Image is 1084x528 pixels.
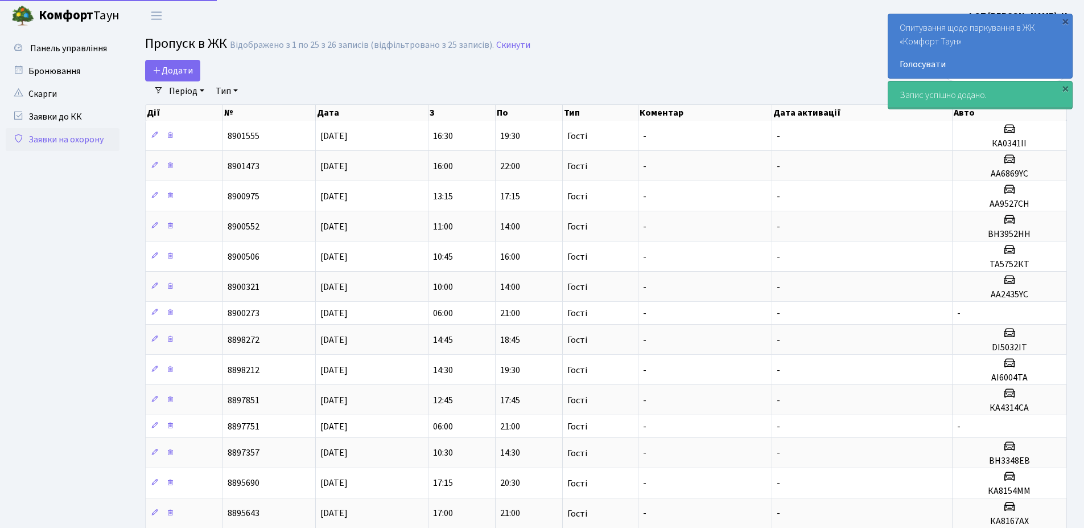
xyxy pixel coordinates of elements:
div: × [1060,15,1071,27]
span: Гості [567,335,587,345]
span: - [777,334,780,346]
span: - [777,281,780,293]
span: 20:30 [500,477,520,490]
span: 8900552 [228,220,259,233]
span: Панель управління [30,42,107,55]
span: 10:00 [433,281,453,293]
a: Заявки до КК [6,105,119,128]
span: - [957,420,961,433]
span: Гості [567,396,587,405]
span: 14:45 [433,334,453,346]
span: 8901555 [228,130,259,142]
th: По [496,105,563,121]
span: [DATE] [320,507,348,520]
span: [DATE] [320,477,348,490]
span: - [777,447,780,460]
h5: АА2435YC [957,289,1062,300]
th: Дата активації [772,105,952,121]
span: - [643,420,646,433]
h5: КА8167АХ [957,516,1062,527]
h5: АІ6004ТА [957,373,1062,383]
span: Гості [567,366,587,375]
span: Гості [567,162,587,171]
h5: ВН3348ЕВ [957,456,1062,466]
span: 14:00 [500,281,520,293]
span: 16:00 [500,251,520,263]
span: - [777,220,780,233]
span: 14:30 [433,364,453,376]
span: 8900321 [228,281,259,293]
span: - [643,394,646,407]
span: - [643,447,646,460]
span: - [643,477,646,490]
a: Голосувати [900,58,1061,71]
a: Бронювання [6,60,119,83]
b: ФОП [PERSON_NAME]. Н. [967,10,1070,22]
div: × [1060,83,1071,94]
div: Запис успішно додано. [888,81,1072,109]
span: 13:15 [433,190,453,203]
span: - [643,281,646,293]
span: 8897851 [228,394,259,407]
th: Дата [316,105,428,121]
span: 10:45 [433,251,453,263]
span: Таун [39,6,119,26]
div: Опитування щодо паркування в ЖК «Комфорт Таун» [888,14,1072,78]
span: Додати [152,64,193,77]
span: - [643,190,646,203]
span: - [777,420,780,433]
span: [DATE] [320,364,348,376]
span: [DATE] [320,160,348,173]
span: - [643,251,646,263]
span: 14:30 [500,447,520,460]
span: 8898212 [228,364,259,376]
a: Період [164,81,209,101]
a: Скинути [496,40,530,51]
span: [DATE] [320,307,348,320]
span: - [777,160,780,173]
span: 10:30 [433,447,453,460]
span: Пропуск в ЖК [145,34,227,54]
span: 8897751 [228,420,259,433]
span: 16:00 [433,160,453,173]
th: З [428,105,496,121]
a: Панель управління [6,37,119,60]
span: - [777,190,780,203]
span: [DATE] [320,420,348,433]
span: 8901473 [228,160,259,173]
a: Додати [145,60,200,81]
span: - [777,364,780,376]
th: Авто [953,105,1067,121]
span: 8895690 [228,477,259,490]
span: Гості [567,132,587,141]
span: 17:00 [433,507,453,520]
b: Комфорт [39,6,93,24]
span: 21:00 [500,307,520,320]
span: 21:00 [500,507,520,520]
span: Гості [567,283,587,292]
span: - [643,160,646,173]
span: Гості [567,449,587,458]
h5: КА8154ММ [957,486,1062,497]
h5: КА4314СА [957,403,1062,414]
img: logo.png [11,5,34,27]
span: 22:00 [500,160,520,173]
span: - [777,394,780,407]
span: Гості [567,222,587,231]
span: 8895643 [228,507,259,520]
span: - [643,364,646,376]
span: - [777,251,780,263]
span: - [957,307,961,320]
span: - [643,220,646,233]
span: [DATE] [320,394,348,407]
span: 8898272 [228,334,259,346]
h5: ВН3952НН [957,229,1062,240]
a: ФОП [PERSON_NAME]. Н. [967,9,1070,23]
span: 17:15 [433,477,453,490]
span: 8900273 [228,307,259,320]
span: [DATE] [320,334,348,346]
span: 14:00 [500,220,520,233]
span: 18:45 [500,334,520,346]
span: 8897357 [228,447,259,460]
span: - [643,507,646,520]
